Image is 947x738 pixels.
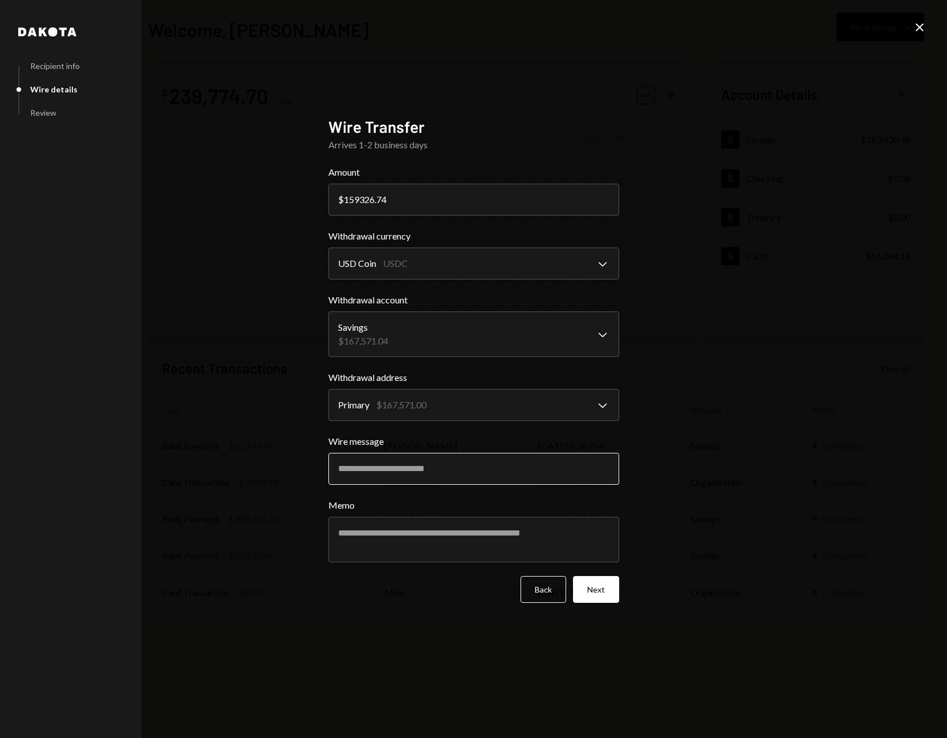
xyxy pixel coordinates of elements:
[328,435,619,448] label: Wire message
[328,311,619,357] button: Withdrawal account
[328,371,619,384] label: Withdrawal address
[521,576,566,603] button: Back
[338,194,344,205] div: $
[328,229,619,243] label: Withdrawal currency
[573,576,619,603] button: Next
[383,257,408,270] div: USDC
[30,61,80,71] div: Recipient info
[30,108,56,117] div: Review
[328,293,619,307] label: Withdrawal account
[376,398,426,412] div: $167,571.00
[328,498,619,512] label: Memo
[30,84,78,94] div: Wire details
[328,248,619,279] button: Withdrawal currency
[328,138,619,152] div: Arrives 1-2 business days
[328,389,619,421] button: Withdrawal address
[328,184,619,216] input: 0.00
[328,165,619,179] label: Amount
[328,116,619,138] h2: Wire Transfer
